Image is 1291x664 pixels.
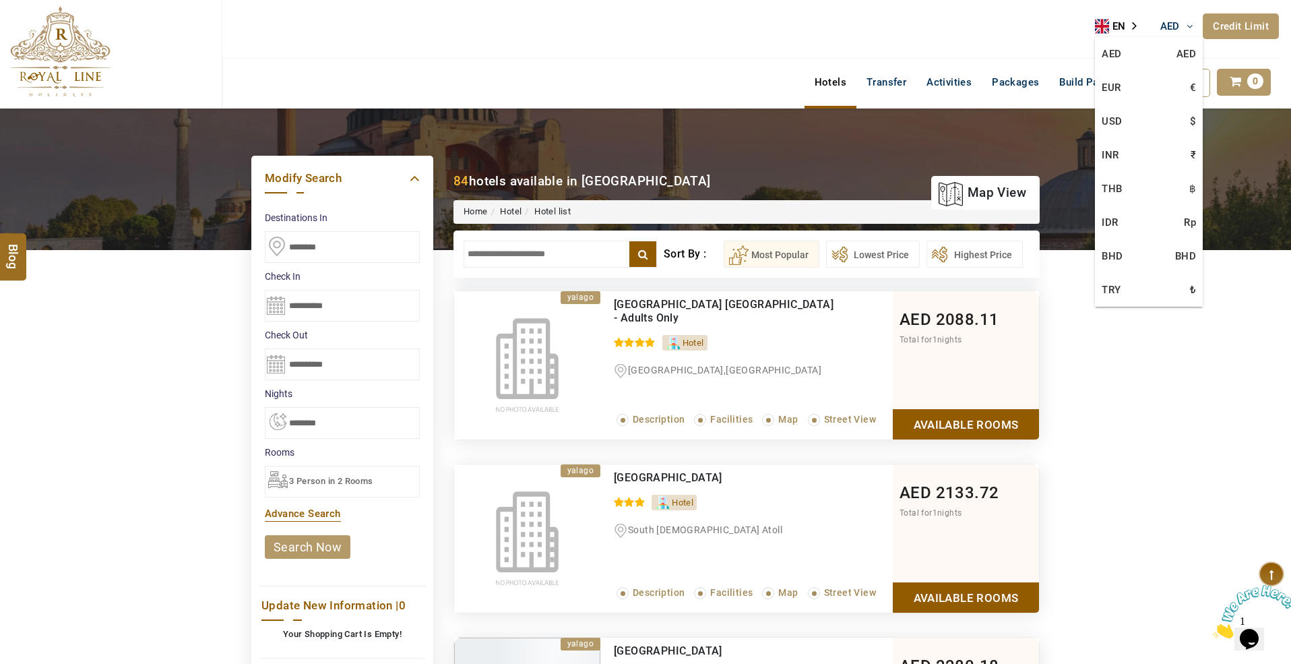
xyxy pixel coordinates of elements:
span: AED [900,310,931,329]
a: IDRRp [1095,206,1203,239]
a: THB฿ [1095,172,1203,206]
a: [GEOGRAPHIC_DATA] [614,644,722,657]
span: 0 [399,599,406,612]
a: EUR€ [1095,71,1203,104]
span: Total for nights [900,335,962,344]
button: Lowest Price [826,241,920,268]
a: 0 [1217,69,1271,96]
span: Map [778,587,798,598]
label: Rooms [265,446,420,459]
span: BHD [1175,246,1196,266]
span: AED [900,483,931,502]
span: 1 [933,335,937,344]
div: Embudu Village [614,471,837,485]
span: Hotel [683,338,704,348]
span: 1 [5,5,11,17]
a: Advance Search [265,508,341,520]
span: 0 [1247,73,1263,89]
div: Centara Ras Fushi Resort and Spa Maldives - Adults Only [614,298,837,325]
a: Update New Information |0 [261,597,423,615]
div: Language [1095,16,1146,36]
a: Show Rooms [893,582,1039,613]
span: Map [778,414,798,425]
a: Activities [916,69,982,96]
span: [GEOGRAPHIC_DATA],[GEOGRAPHIC_DATA] [628,365,821,375]
span: AED [1160,20,1180,32]
button: Highest Price [926,241,1023,268]
a: Packages [982,69,1049,96]
label: Check Out [265,328,420,342]
label: Check In [265,270,420,283]
span: 2088.11 [936,310,999,329]
a: Home [464,206,488,216]
span: Street View [824,587,876,598]
span: AED [1176,44,1196,64]
div: Sort By : [664,241,724,268]
span: Total for nights [900,508,962,518]
span: $ [1190,111,1196,131]
span: Facilities [710,414,753,425]
li: Hotel list [522,206,571,218]
b: Your Shopping Cart Is Empty! [283,629,402,639]
span: Blog [5,244,22,255]
div: yalago [561,638,600,651]
img: noimage.jpg [454,464,600,613]
label: Destinations In [265,211,420,224]
a: INR₹ [1095,138,1203,172]
span: Rp [1184,212,1196,233]
span: South [DEMOGRAPHIC_DATA] Atoll [628,524,782,535]
a: [GEOGRAPHIC_DATA] [GEOGRAPHIC_DATA] - Adults Only [614,298,833,324]
a: USD$ [1095,104,1203,138]
img: Chat attention grabber [5,5,89,59]
a: map view [938,178,1026,208]
span: Street View [824,414,876,425]
span: Facilities [710,587,753,598]
div: yalago [561,464,600,477]
b: 84 [453,173,469,189]
a: AEDAED [1095,37,1203,71]
span: Description [633,587,685,598]
aside: Language selected: English [1095,16,1146,36]
a: Build Package [1049,69,1137,96]
span: ₺ [1190,280,1196,300]
a: Hotels [805,69,856,96]
button: Most Popular [724,241,819,268]
a: search now [265,535,350,559]
span: 1 [933,508,937,518]
a: Transfer [856,69,916,96]
span: € [1190,78,1196,98]
img: The Royal Line Holidays [10,6,111,97]
iframe: chat widget [1207,580,1291,644]
img: noimage.jpg [454,291,600,440]
a: BHDBHD [1095,239,1203,273]
span: ฿ [1189,179,1196,199]
a: Modify Search [265,169,420,187]
label: nights [265,387,420,400]
a: Show Rooms [893,409,1039,440]
a: Hotel [500,206,522,216]
div: hotels available in [GEOGRAPHIC_DATA] [453,172,711,190]
span: 3 Person in 2 Rooms [289,476,373,486]
span: ₹ [1191,145,1196,165]
a: [GEOGRAPHIC_DATA] [614,471,722,484]
div: Hard Rock Hotel Maldives [614,644,837,658]
a: EN [1095,16,1146,36]
span: Hotel [672,497,693,508]
span: Description [633,414,685,425]
a: TRY₺ [1095,273,1203,307]
a: Credit Limit [1203,13,1279,39]
div: yalago [561,291,600,304]
span: 2133.72 [936,483,999,502]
